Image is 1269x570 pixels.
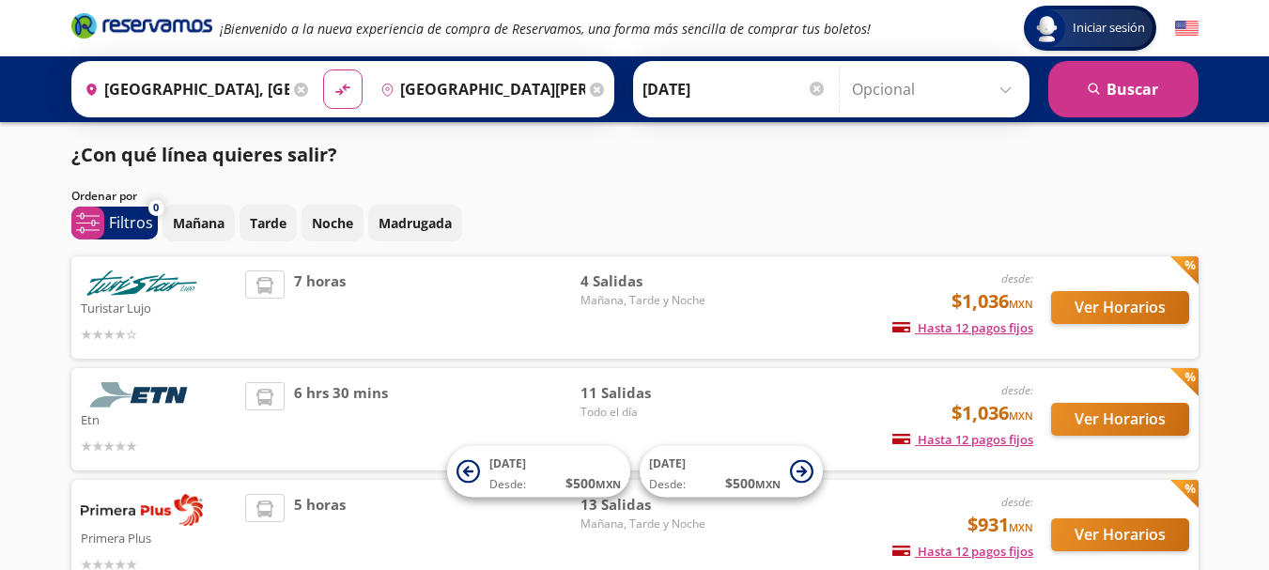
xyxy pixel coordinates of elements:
span: 7 horas [294,270,346,345]
span: 0 [153,200,159,216]
button: Noche [302,205,364,241]
input: Opcional [852,66,1020,113]
span: Hasta 12 pagos fijos [892,431,1033,448]
input: Buscar Origen [77,66,289,113]
i: Brand Logo [71,11,212,39]
span: 11 Salidas [580,382,712,404]
span: Desde: [649,476,686,493]
span: Mañana, Tarde y Noche [580,516,712,532]
span: Todo el día [580,404,712,421]
span: $931 [967,511,1033,539]
img: Etn [81,382,203,408]
a: Brand Logo [71,11,212,45]
input: Elegir Fecha [642,66,827,113]
span: 4 Salidas [580,270,712,292]
button: [DATE]Desde:$500MXN [640,446,823,498]
img: Primera Plus [81,494,203,526]
em: ¡Bienvenido a la nueva experiencia de compra de Reservamos, una forma más sencilla de comprar tus... [220,20,871,38]
small: MXN [1009,408,1033,423]
input: Buscar Destino [373,66,585,113]
button: 0Filtros [71,207,158,239]
em: desde: [1001,270,1033,286]
button: Ver Horarios [1051,518,1189,551]
button: Madrugada [368,205,462,241]
button: Buscar [1048,61,1199,117]
p: Mañana [173,213,224,233]
span: [DATE] [489,455,526,471]
span: 6 hrs 30 mins [294,382,388,456]
p: ¿Con qué línea quieres salir? [71,141,337,169]
em: desde: [1001,382,1033,398]
small: MXN [1009,297,1033,311]
span: $ 500 [565,473,621,493]
p: Filtros [109,211,153,234]
button: Ver Horarios [1051,291,1189,324]
button: English [1175,17,1199,40]
span: Hasta 12 pagos fijos [892,543,1033,560]
span: Mañana, Tarde y Noche [580,292,712,309]
small: MXN [1009,520,1033,534]
span: $1,036 [952,399,1033,427]
em: desde: [1001,494,1033,510]
span: 13 Salidas [580,494,712,516]
small: MXN [596,477,621,491]
button: Tarde [240,205,297,241]
span: [DATE] [649,455,686,471]
p: Primera Plus [81,526,237,548]
p: Noche [312,213,353,233]
button: Mañana [162,205,235,241]
span: $ 500 [725,473,781,493]
span: Desde: [489,476,526,493]
p: Madrugada [379,213,452,233]
p: Ordenar por [71,188,137,205]
img: Turistar Lujo [81,270,203,296]
p: Etn [81,408,237,430]
span: Iniciar sesión [1065,19,1153,38]
span: $1,036 [952,287,1033,316]
p: Turistar Lujo [81,296,237,318]
small: MXN [755,477,781,491]
p: Tarde [250,213,286,233]
button: [DATE]Desde:$500MXN [447,446,630,498]
button: Ver Horarios [1051,403,1189,436]
span: Hasta 12 pagos fijos [892,319,1033,336]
